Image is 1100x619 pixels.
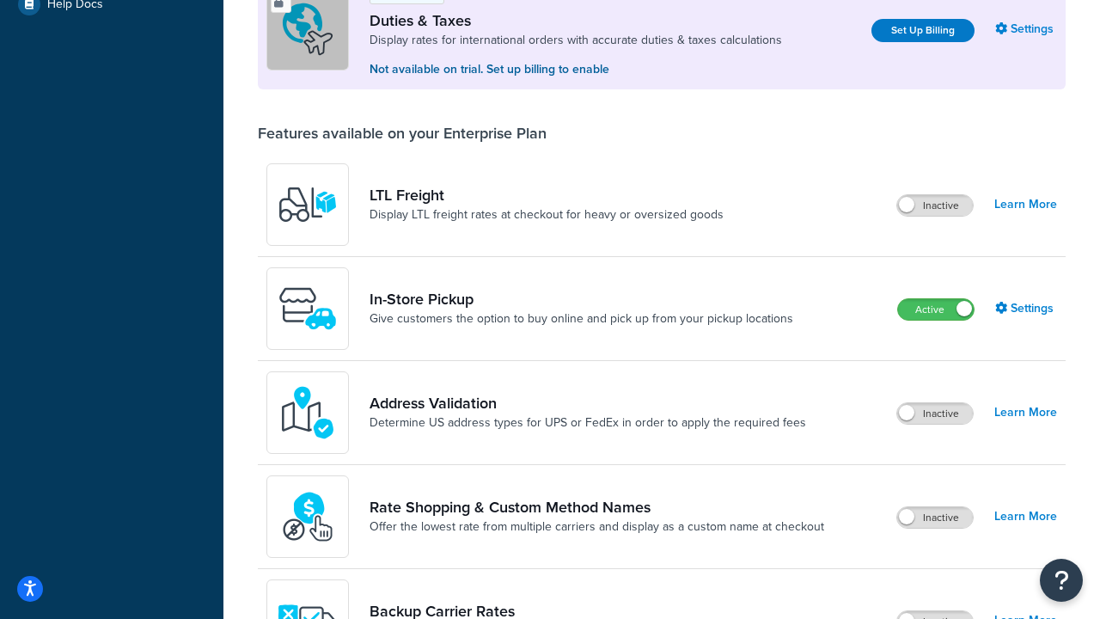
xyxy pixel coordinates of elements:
[370,11,782,30] a: Duties & Taxes
[370,518,824,536] a: Offer the lowest rate from multiple carriers and display as a custom name at checkout
[1040,559,1083,602] button: Open Resource Center
[994,505,1057,529] a: Learn More
[370,310,793,328] a: Give customers the option to buy online and pick up from your pickup locations
[995,17,1057,41] a: Settings
[278,383,338,443] img: kIG8fy0lQAAAABJRU5ErkJggg==
[370,394,806,413] a: Address Validation
[897,403,973,424] label: Inactive
[278,175,338,235] img: y79ZsPf0fXUFUhFXDzUgf+ktZg5F2+ohG75+v3d2s1D9TjoU8PiyCIluIjV41seZevKCRuEjTPPOKHJsQcmKCXGdfprl3L4q7...
[370,498,824,517] a: Rate Shopping & Custom Method Names
[370,186,724,205] a: LTL Freight
[370,290,793,309] a: In-Store Pickup
[871,19,975,42] a: Set Up Billing
[897,195,973,216] label: Inactive
[994,193,1057,217] a: Learn More
[995,297,1057,321] a: Settings
[897,507,973,528] label: Inactive
[898,299,974,320] label: Active
[994,401,1057,425] a: Learn More
[278,487,338,547] img: icon-duo-feat-rate-shopping-ecdd8bed.png
[370,32,782,49] a: Display rates for international orders with accurate duties & taxes calculations
[258,124,547,143] div: Features available on your Enterprise Plan
[278,279,338,339] img: wfgcfpwTIucLEAAAAASUVORK5CYII=
[370,60,782,79] p: Not available on trial. Set up billing to enable
[370,206,724,224] a: Display LTL freight rates at checkout for heavy or oversized goods
[370,414,806,432] a: Determine US address types for UPS or FedEx in order to apply the required fees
